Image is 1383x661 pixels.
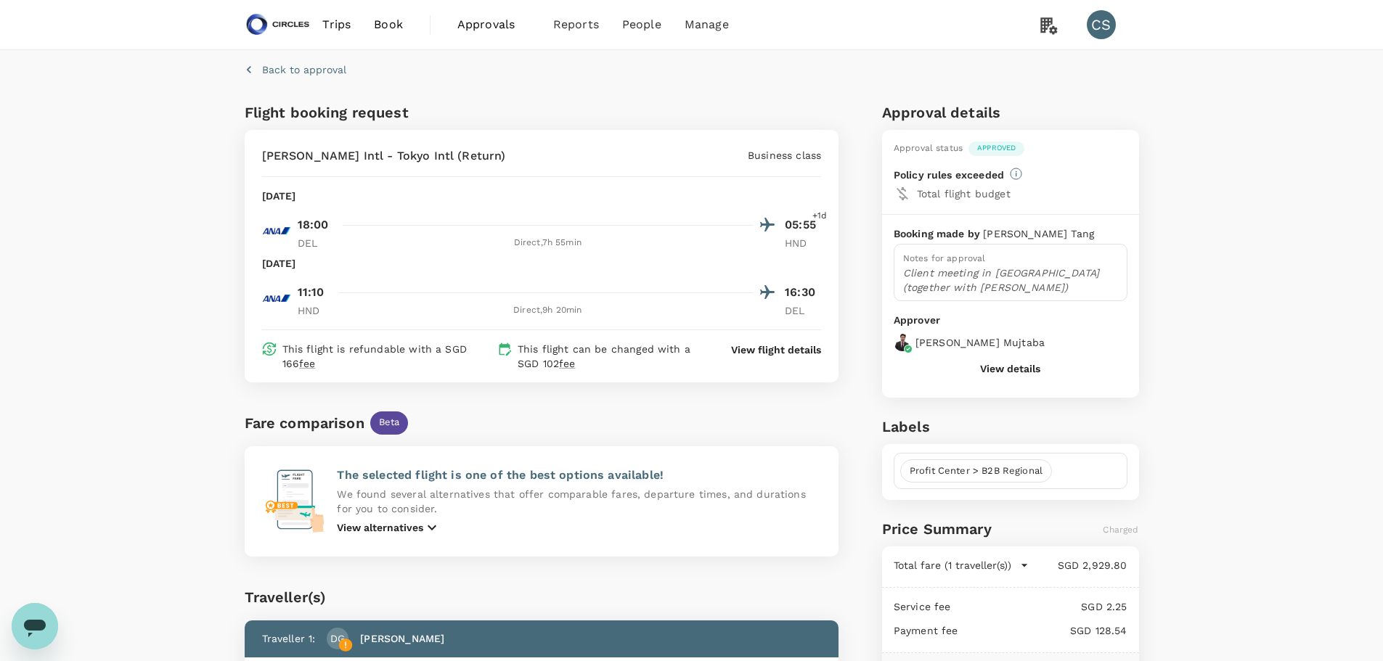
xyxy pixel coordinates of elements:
[622,16,661,33] span: People
[901,464,1051,478] span: Profit Center > B2B Regional
[245,411,364,435] div: Fare comparison
[298,216,329,234] p: 18:00
[894,334,911,351] img: avatar-688dc3ae75335.png
[262,189,296,203] p: [DATE]
[894,623,958,638] p: Payment fee
[457,16,530,33] span: Approvals
[882,415,1139,438] h6: Labels
[785,303,821,318] p: DEL
[262,284,291,313] img: NH
[903,253,986,263] span: Notes for approval
[374,16,403,33] span: Book
[298,303,334,318] p: HND
[337,487,821,516] p: We found several alternatives that offer comparable fares, departure times, and durations for you...
[337,467,821,484] p: The selected flight is one of the best options available!
[915,335,1045,350] p: [PERSON_NAME] Mujtaba
[337,519,441,536] button: View alternatives
[282,342,491,371] p: This flight is refundable with a SGD 166
[917,186,1127,201] p: Total flight budget
[983,226,1094,241] p: [PERSON_NAME] Tang
[343,303,754,318] div: Direct , 9h 20min
[980,363,1040,374] button: View details
[262,256,296,271] p: [DATE]
[894,168,1004,182] p: Policy rules exceeded
[894,558,1011,572] p: Total fare (1 traveller(s))
[731,342,821,357] button: View flight details
[559,358,575,369] span: fee
[894,558,1029,572] button: Total fare (1 traveller(s))
[337,520,423,535] p: View alternatives
[951,599,1127,614] p: SGD 2.25
[262,216,291,245] img: NH
[299,358,315,369] span: fee
[1087,10,1116,39] div: CS
[518,342,703,371] p: This flight can be changed with a SGD 102
[894,599,951,614] p: Service fee
[894,313,1127,328] p: Approver
[785,216,821,234] p: 05:55
[968,143,1024,153] span: Approved
[12,603,58,649] iframe: Button to launch messaging window
[812,209,827,223] span: +1d
[1029,558,1127,572] p: SGD 2,929.80
[894,226,983,241] p: Booking made by
[748,148,821,163] p: Business class
[245,586,839,609] div: Traveller(s)
[882,101,1139,124] h6: Approval details
[553,16,599,33] span: Reports
[330,631,345,646] p: DG
[360,631,444,646] p: [PERSON_NAME]
[262,631,316,646] p: Traveller 1 :
[958,623,1127,638] p: SGD 128.54
[322,16,351,33] span: Trips
[245,62,346,77] button: Back to approval
[245,9,311,41] img: Circles
[785,284,821,301] p: 16:30
[343,236,754,250] div: Direct , 7h 55min
[262,147,506,165] p: [PERSON_NAME] Intl - Tokyo Intl (Return)
[1103,525,1138,535] span: Charged
[685,16,729,33] span: Manage
[894,141,963,156] div: Approval status
[298,284,325,301] p: 11:10
[882,517,992,541] h6: Price Summary
[785,236,821,250] p: HND
[245,101,539,124] h6: Flight booking request
[903,266,1118,295] p: Client meeting in [GEOGRAPHIC_DATA] (together with [PERSON_NAME])
[298,236,334,250] p: DEL
[262,62,346,77] p: Back to approval
[370,416,409,430] span: Beta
